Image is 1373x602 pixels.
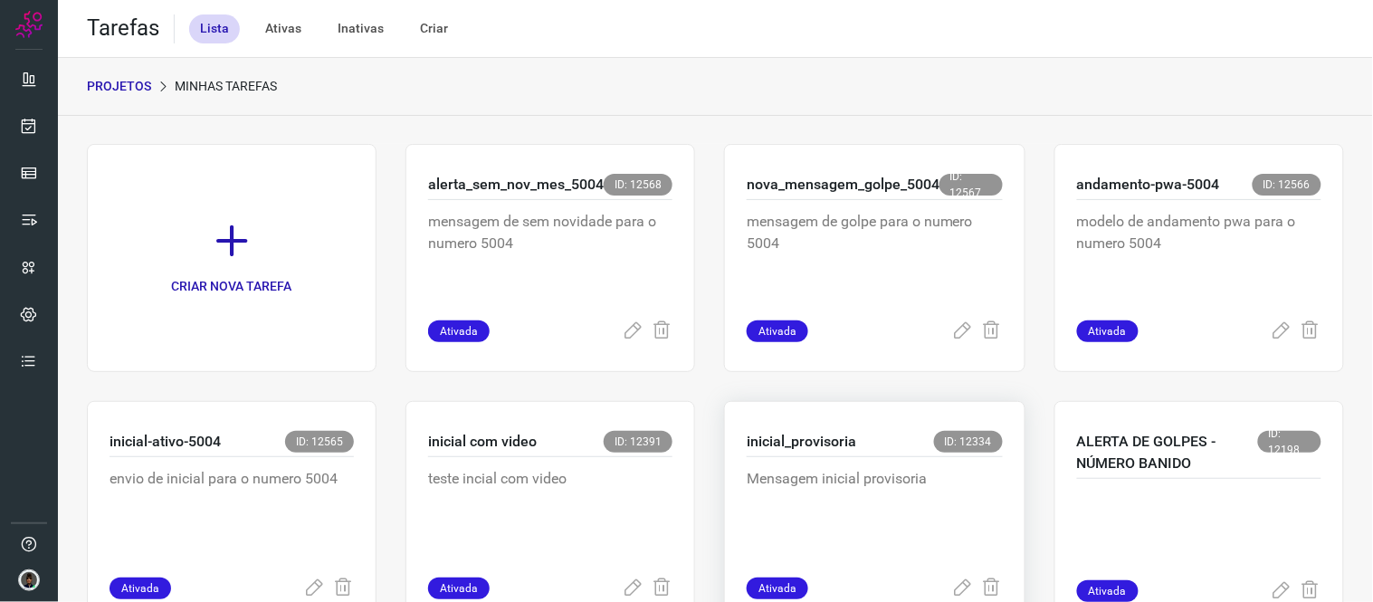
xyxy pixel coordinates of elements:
[189,14,240,43] div: Lista
[15,11,43,38] img: Logo
[1077,431,1258,474] p: ALERTA DE GOLPES - NÚMERO BANIDO
[110,431,221,453] p: inicial-ativo-5004
[1077,211,1321,301] p: modelo de andamento pwa para o numero 5004
[428,174,604,196] p: alerta_sem_nov_mes_5004
[327,14,395,43] div: Inativas
[428,468,672,559] p: teste incial com video
[428,320,490,342] span: Ativada
[254,14,312,43] div: Ativas
[747,468,1003,559] p: Mensagem inicial provisoria
[87,77,151,96] p: PROJETOS
[1077,580,1139,602] span: Ativada
[1077,320,1139,342] span: Ativada
[175,77,277,96] p: Minhas Tarefas
[87,144,377,372] a: CRIAR NOVA TAREFA
[87,15,159,42] h2: Tarefas
[110,468,354,559] p: envio de inicial para o numero 5004
[934,431,1003,453] span: ID: 12334
[747,431,856,453] p: inicial_provisoria
[428,578,490,599] span: Ativada
[428,431,537,453] p: inicial com video
[428,211,672,301] p: mensagem de sem novidade para o numero 5004
[604,174,672,196] span: ID: 12568
[110,578,171,599] span: Ativada
[1253,174,1321,196] span: ID: 12566
[747,174,939,196] p: nova_mensagem_golpe_5004
[172,277,292,296] p: CRIAR NOVA TAREFA
[409,14,459,43] div: Criar
[939,174,1003,196] span: ID: 12567
[747,211,1003,301] p: mensagem de golpe para o numero 5004
[604,431,672,453] span: ID: 12391
[1077,174,1220,196] p: andamento-pwa-5004
[285,431,354,453] span: ID: 12565
[747,578,808,599] span: Ativada
[747,320,808,342] span: Ativada
[18,569,40,591] img: d44150f10045ac5288e451a80f22ca79.png
[1258,431,1321,453] span: ID: 12198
